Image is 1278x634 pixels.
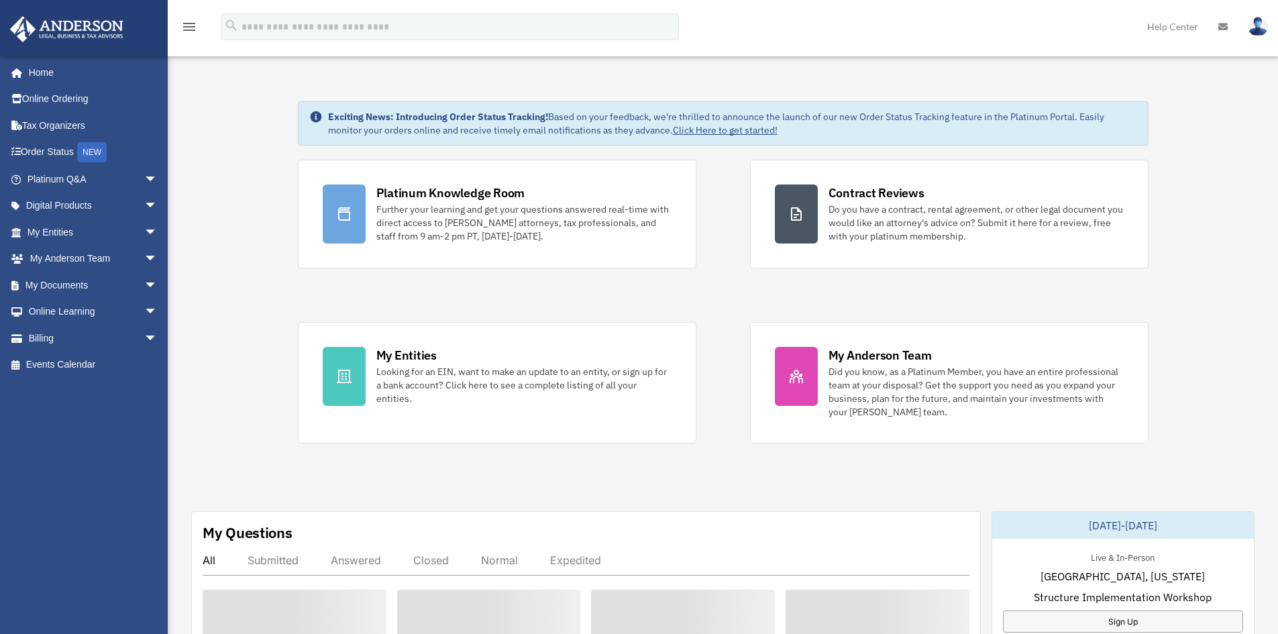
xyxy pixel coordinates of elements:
[1003,611,1243,633] a: Sign Up
[1034,589,1212,605] span: Structure Implementation Workshop
[298,160,696,268] a: Platinum Knowledge Room Further your learning and get your questions answered real-time with dire...
[144,272,171,299] span: arrow_drop_down
[328,110,1137,137] div: Based on your feedback, we're thrilled to announce the launch of our new Order Status Tracking fe...
[181,23,197,35] a: menu
[9,193,178,219] a: Digital Productsarrow_drop_down
[550,553,601,567] div: Expedited
[9,352,178,378] a: Events Calendar
[77,142,107,162] div: NEW
[144,325,171,352] span: arrow_drop_down
[144,299,171,326] span: arrow_drop_down
[6,16,127,42] img: Anderson Advisors Platinum Portal
[376,184,525,201] div: Platinum Knowledge Room
[9,59,171,86] a: Home
[9,299,178,325] a: Online Learningarrow_drop_down
[144,193,171,220] span: arrow_drop_down
[829,184,924,201] div: Contract Reviews
[9,112,178,139] a: Tax Organizers
[481,553,518,567] div: Normal
[413,553,449,567] div: Closed
[750,160,1149,268] a: Contract Reviews Do you have a contract, rental agreement, or other legal document you would like...
[9,272,178,299] a: My Documentsarrow_drop_down
[829,203,1124,243] div: Do you have a contract, rental agreement, or other legal document you would like an attorney's ad...
[376,347,437,364] div: My Entities
[328,111,548,123] strong: Exciting News: Introducing Order Status Tracking!
[829,365,1124,419] div: Did you know, as a Platinum Member, you have an entire professional team at your disposal? Get th...
[224,18,239,33] i: search
[1080,549,1165,564] div: Live & In-Person
[992,512,1254,539] div: [DATE]-[DATE]
[9,219,178,246] a: My Entitiesarrow_drop_down
[203,553,215,567] div: All
[376,365,672,405] div: Looking for an EIN, want to make an update to an entity, or sign up for a bank account? Click her...
[1248,17,1268,36] img: User Pic
[298,322,696,443] a: My Entities Looking for an EIN, want to make an update to an entity, or sign up for a bank accoun...
[829,347,932,364] div: My Anderson Team
[9,86,178,113] a: Online Ordering
[181,19,197,35] i: menu
[144,219,171,246] span: arrow_drop_down
[144,166,171,193] span: arrow_drop_down
[9,139,178,166] a: Order StatusNEW
[9,166,178,193] a: Platinum Q&Aarrow_drop_down
[750,322,1149,443] a: My Anderson Team Did you know, as a Platinum Member, you have an entire professional team at your...
[248,553,299,567] div: Submitted
[1041,568,1205,584] span: [GEOGRAPHIC_DATA], [US_STATE]
[376,203,672,243] div: Further your learning and get your questions answered real-time with direct access to [PERSON_NAM...
[9,325,178,352] a: Billingarrow_drop_down
[331,553,381,567] div: Answered
[9,246,178,272] a: My Anderson Teamarrow_drop_down
[673,124,778,136] a: Click Here to get started!
[203,523,292,543] div: My Questions
[144,246,171,273] span: arrow_drop_down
